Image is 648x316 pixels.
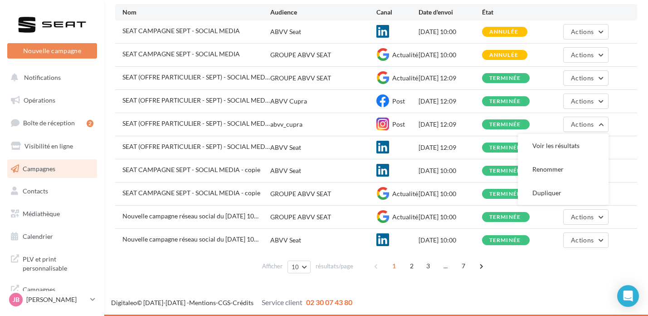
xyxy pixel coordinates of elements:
[419,236,482,245] div: [DATE] 10:00
[392,120,405,128] span: Post
[111,299,352,306] span: © [DATE]-[DATE] - - -
[392,97,405,105] span: Post
[419,189,482,198] div: [DATE] 10:00
[316,262,353,271] span: résultats/page
[419,120,482,129] div: [DATE] 12:09
[419,27,482,36] div: [DATE] 10:00
[5,227,99,246] a: Calendrier
[87,120,93,127] div: 2
[233,299,253,306] a: Crédits
[189,299,216,306] a: Mentions
[5,249,99,276] a: PLV et print personnalisable
[489,168,521,174] div: terminée
[392,51,418,59] span: Actualité
[23,232,53,240] span: Calendrier
[262,262,283,271] span: Afficher
[563,117,609,132] button: Actions
[489,29,518,35] div: annulée
[571,28,594,35] span: Actions
[489,52,518,58] div: annulée
[5,280,99,306] a: Campagnes DataOnDemand
[419,8,482,17] div: Date d'envoi
[23,210,60,217] span: Médiathèque
[571,120,594,128] span: Actions
[5,204,99,223] a: Médiathèque
[5,137,99,156] a: Visibilité en ligne
[571,236,594,244] span: Actions
[419,166,482,175] div: [DATE] 10:00
[376,8,419,17] div: Canal
[5,113,99,133] a: Boîte de réception2
[489,145,521,151] div: terminée
[23,187,48,195] span: Contacts
[392,74,418,82] span: Actualité
[287,261,311,273] button: 10
[563,209,609,225] button: Actions
[24,96,55,104] span: Opérations
[518,158,609,181] button: Renommer
[24,142,73,150] span: Visibilité en ligne
[489,237,521,243] div: terminée
[13,295,19,304] span: JB
[270,143,301,152] div: ABVV Seat
[563,24,609,39] button: Actions
[270,8,376,17] div: Audience
[306,298,352,306] span: 02 30 07 43 80
[421,259,435,273] span: 3
[7,43,97,59] button: Nouvelle campagne
[419,50,482,59] div: [DATE] 10:00
[270,166,301,175] div: ABVV Seat
[563,232,609,248] button: Actions
[518,134,609,158] button: Voir les résultats
[571,51,594,59] span: Actions
[23,283,93,303] span: Campagnes DataOnDemand
[122,143,270,150] span: SEAT (OFFRE PARTICULIER - SEPT) - SOCIAL MEDIA
[270,236,301,245] div: ABVV Seat
[23,119,75,127] span: Boîte de réception
[262,298,302,306] span: Service client
[404,259,419,273] span: 2
[563,94,609,109] button: Actions
[7,291,97,308] a: JB [PERSON_NAME]
[419,143,482,152] div: [DATE] 12:09
[122,27,240,35] span: SEAT CAMPAGNE SEPT - SOCIAL MEDIA
[518,181,609,205] button: Dupliquer
[24,74,61,81] span: Notifications
[270,50,331,59] div: GROUPE ABVV SEAT
[489,99,521,104] div: terminée
[438,259,453,273] span: ...
[122,50,240,58] span: SEAT CAMPAGNE SEPT - SOCIAL MEDIA
[122,73,270,81] span: SEAT (OFFRE PARTICULIER - SEPT) - SOCIAL MEDIA
[270,120,302,129] div: abvv_cupra
[571,213,594,221] span: Actions
[392,213,418,221] span: Actualité
[122,166,260,173] span: SEAT CAMPAGNE SEPT - SOCIAL MEDIA - copie
[563,70,609,86] button: Actions
[122,189,260,197] span: SEAT CAMPAGNE SEPT - SOCIAL MEDIA - copie
[5,182,99,201] a: Contacts
[571,97,594,105] span: Actions
[387,259,401,273] span: 1
[489,191,521,197] div: terminée
[419,212,482,222] div: [DATE] 10:00
[122,8,270,17] div: Nom
[270,27,301,36] div: ABVV Seat
[489,75,521,81] div: terminée
[419,74,482,83] div: [DATE] 12:09
[617,285,639,307] div: Open Intercom Messenger
[456,259,471,273] span: 7
[270,97,307,106] div: ABVV Cupra
[5,159,99,178] a: Campagnes
[419,97,482,106] div: [DATE] 12:09
[571,74,594,82] span: Actions
[292,263,299,271] span: 10
[122,96,270,104] span: SEAT (OFFRE PARTICULIER - SEPT) - SOCIAL MEDIA
[5,91,99,110] a: Opérations
[23,253,93,272] span: PLV et print personnalisable
[111,299,137,306] a: Digitaleo
[122,235,258,243] span: Nouvelle campagne réseau social du 12-08-2025 10:37
[270,212,331,222] div: GROUPE ABVV SEAT
[26,295,87,304] p: [PERSON_NAME]
[270,189,331,198] div: GROUPE ABVV SEAT
[23,164,55,172] span: Campagnes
